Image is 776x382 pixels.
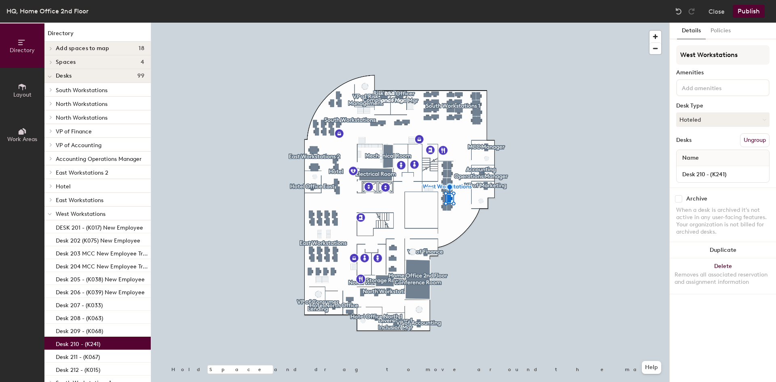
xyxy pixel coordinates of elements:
span: East Workstations 2 [56,169,108,176]
span: West Workstations [56,211,105,217]
p: Desk 211 - (K067) [56,351,100,361]
span: Desks [56,73,72,79]
button: Ungroup [740,133,770,147]
div: Desk Type [676,103,770,109]
button: Close [709,5,725,18]
span: Directory [10,47,35,54]
p: Desk 206 - (K039) New Employee [56,287,145,296]
span: Add spaces to map [56,45,110,52]
div: Removes all associated reservation and assignment information [675,271,771,286]
span: VP of Finance [56,128,92,135]
input: Add amenities [680,82,753,92]
button: Details [677,23,706,39]
span: Name [678,151,703,165]
p: DESK 201 - (K017) New Employee [56,222,143,231]
button: Publish [733,5,765,18]
span: 99 [137,73,144,79]
span: VP of Accounting [56,142,101,149]
p: Desk 204 MCC New Employee Training - (K031) [56,261,149,270]
h1: Directory [44,29,151,42]
span: Spaces [56,59,76,65]
div: Amenities [676,70,770,76]
span: North Workstations [56,101,108,108]
button: Help [642,361,661,374]
span: Hotel [56,183,71,190]
p: Desk 208 - (K063) [56,312,103,322]
p: Desk 210 - (K241) [56,338,100,348]
div: Archive [686,196,707,202]
span: 4 [141,59,144,65]
div: HQ, Home Office 2nd Floor [6,6,89,16]
button: DeleteRemoves all associated reservation and assignment information [670,258,776,294]
div: When a desk is archived it's not active in any user-facing features. Your organization is not bil... [676,207,770,236]
span: South Workstations [56,87,108,94]
p: Desk 203 MCC New Employee Training - (K190) [56,248,149,257]
span: Work Areas [7,136,37,143]
p: Desk 202 (K075) New Employee [56,235,140,244]
button: Hoteled [676,112,770,127]
span: 18 [139,45,144,52]
img: Redo [687,7,696,15]
p: Desk 207 - (K033) [56,300,103,309]
p: Desk 209 - (K068) [56,325,103,335]
button: Policies [706,23,736,39]
div: Desks [676,137,692,144]
p: Desk 205 - (K038) New Employee [56,274,145,283]
img: Undo [675,7,683,15]
span: East Workstations [56,197,103,204]
button: Duplicate [670,242,776,258]
span: North Workstations [56,114,108,121]
span: Accounting Operations Manager [56,156,141,163]
span: Layout [13,91,32,98]
p: Desk 212 - (K015) [56,364,100,374]
input: Unnamed desk [678,169,768,180]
